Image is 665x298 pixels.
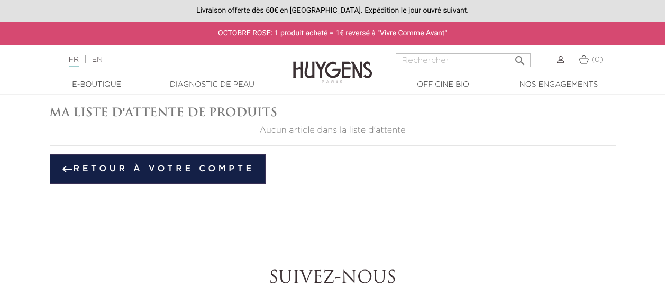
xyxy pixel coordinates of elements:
[44,79,150,90] a: E-Boutique
[50,154,266,184] a: keyboard_backspaceRetour à votre compte
[50,105,616,119] h1: Ma liste d'attente de produits
[50,124,616,137] p: Aucun article dans la liste d'attente
[293,44,372,85] img: Huygens
[63,53,269,66] div: |
[390,79,496,90] a: Officine Bio
[514,51,526,64] i: 
[159,79,265,90] a: Diagnostic de peau
[396,53,531,67] input: Rechercher
[511,50,530,64] button: 
[92,56,103,63] a: EN
[39,268,626,288] h2: Suivez-nous
[69,56,79,67] a: FR
[591,56,603,63] span: (0)
[506,79,612,90] a: Nos engagements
